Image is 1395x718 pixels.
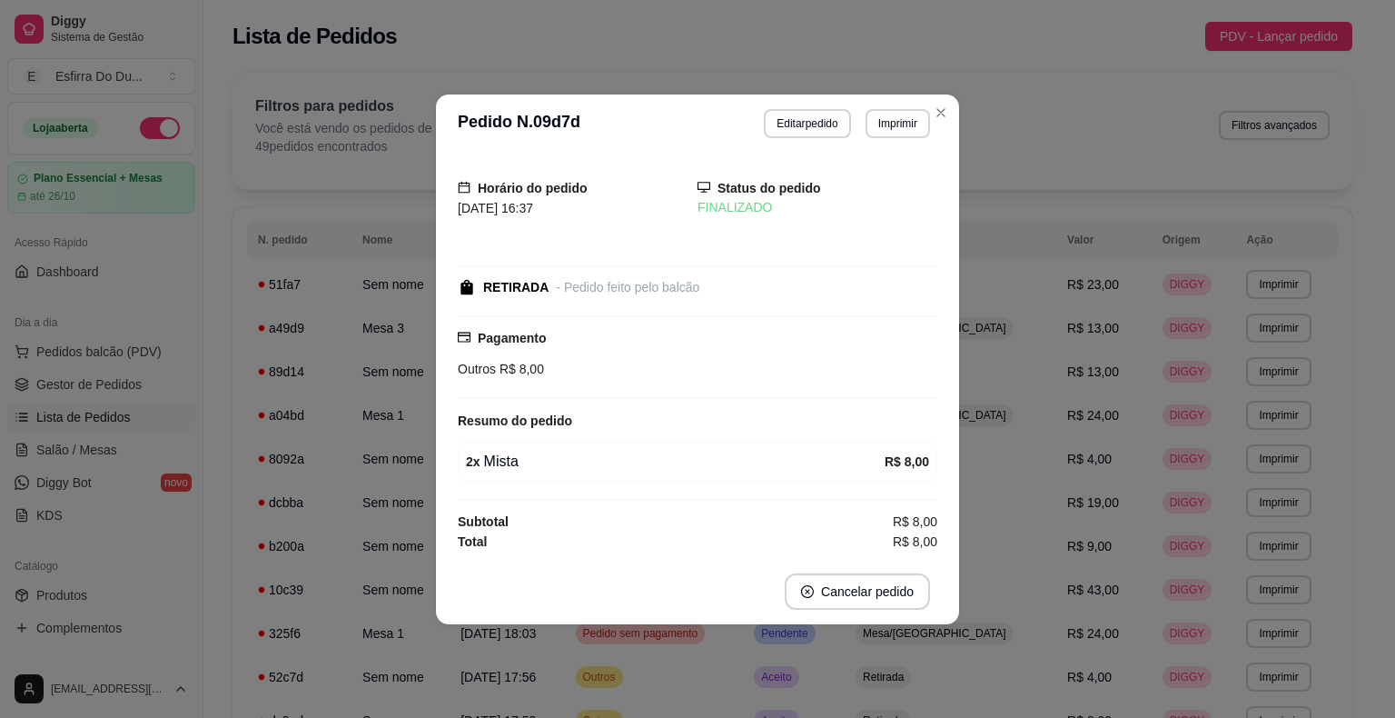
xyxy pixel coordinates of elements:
[893,532,937,552] span: R$ 8,00
[478,331,546,345] strong: Pagamento
[764,109,850,138] button: Editarpedido
[926,98,955,127] button: Close
[866,109,930,138] button: Imprimir
[496,362,544,376] span: R$ 8,00
[466,451,885,473] div: Mista
[478,181,588,195] strong: Horário do pedido
[458,534,487,549] strong: Total
[458,414,572,428] strong: Resumo do pedido
[556,278,699,297] div: - Pedido feito pelo balcão
[466,454,480,469] strong: 2 x
[483,278,549,297] div: RETIRADA
[893,512,937,532] span: R$ 8,00
[801,585,814,598] span: close-circle
[458,109,580,138] h3: Pedido N. 09d7d
[717,181,821,195] strong: Status do pedido
[697,181,710,194] span: desktop
[697,198,937,217] div: FINALIZADO
[458,362,496,376] span: Outros
[458,181,470,194] span: calendar
[458,514,509,529] strong: Subtotal
[785,573,930,610] button: close-circleCancelar pedido
[885,454,929,469] strong: R$ 8,00
[458,331,470,344] span: credit-card
[458,201,533,215] span: [DATE] 16:37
